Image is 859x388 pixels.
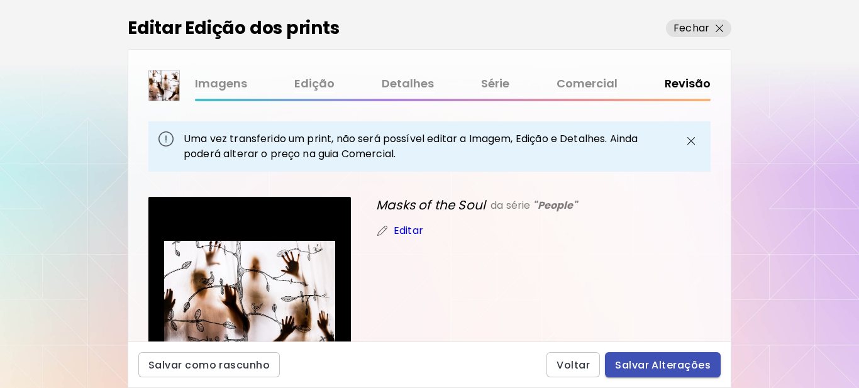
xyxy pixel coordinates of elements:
[546,352,600,377] button: Voltar
[148,358,270,372] span: Salvar como rascunho
[557,358,590,372] span: Voltar
[149,70,179,101] img: thumbnail
[682,131,701,150] button: dismiss
[605,352,721,377] button: Salvar Alterações
[376,223,414,238] a: Editar
[684,133,699,148] img: dismiss
[394,223,423,238] p: Editar
[382,75,434,93] a: Detalhes
[557,75,618,93] a: Comercial
[481,75,509,93] a: Série
[294,75,335,93] a: Edição
[490,198,530,213] p: da série
[376,196,485,214] i: Masks of the Soul
[376,224,389,237] img: edit
[533,198,577,213] b: "People"
[138,352,280,377] button: Salvar como rascunho
[195,75,247,93] a: Imagens
[615,358,711,372] span: Salvar Alterações
[174,131,682,162] p: Uma vez transferido um print, não será possível editar a Imagem, Edição e Detalhes. Ainda poderá ...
